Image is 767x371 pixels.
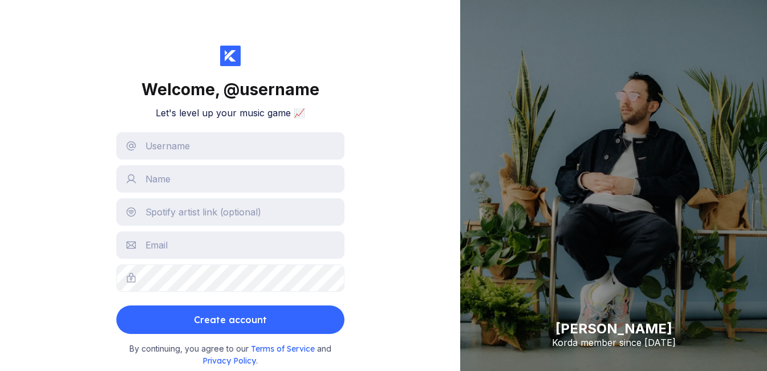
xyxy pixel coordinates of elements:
div: Welcome, [141,80,319,99]
div: Korda member since [DATE] [552,337,676,348]
h2: Let's level up your music game 📈 [156,107,305,119]
input: Email [116,231,344,259]
a: Terms of Service [251,344,317,353]
input: Name [116,165,344,193]
span: username [240,80,319,99]
div: [PERSON_NAME] [552,320,676,337]
a: Privacy Policy [202,356,256,365]
small: By continuing, you agree to our and . [122,343,339,366]
div: Create account [194,308,267,331]
span: @ [224,80,240,99]
input: Username [116,132,344,160]
input: Spotify artist link (optional) [116,198,344,226]
button: Create account [116,305,344,334]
